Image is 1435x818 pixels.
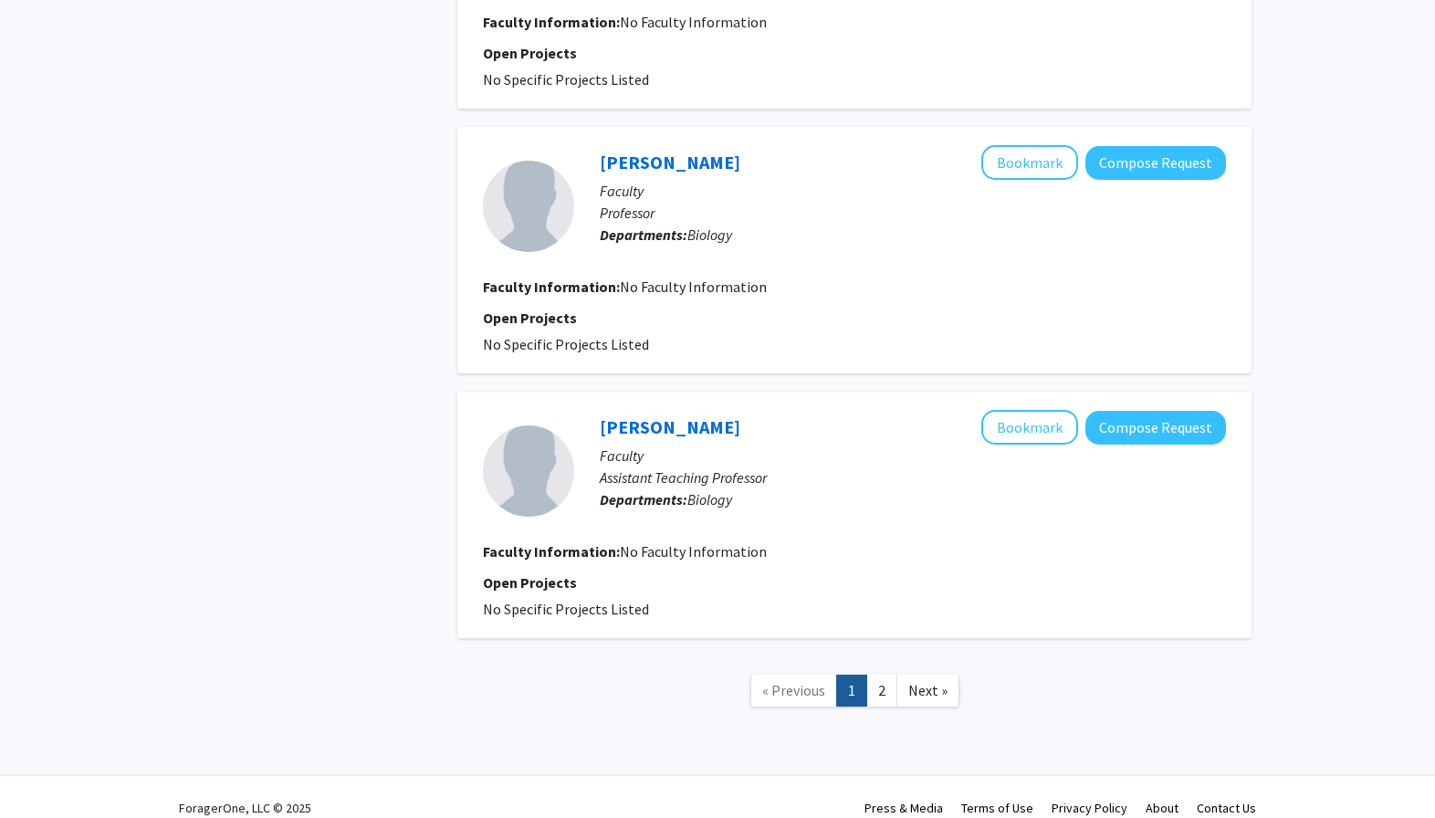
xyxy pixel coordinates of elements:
[483,542,620,561] b: Faculty Information:
[908,681,948,699] span: Next »
[483,13,620,31] b: Faculty Information:
[483,42,1226,64] p: Open Projects
[866,675,897,707] a: 2
[687,225,732,244] span: Biology
[1085,411,1226,445] button: Compose Request to Jerome Ricard
[483,335,649,353] span: No Specific Projects Listed
[762,681,825,699] span: « Previous
[600,180,1226,202] p: Faculty
[600,225,687,244] b: Departments:
[600,151,740,173] a: [PERSON_NAME]
[1197,800,1256,816] a: Contact Us
[687,490,732,509] span: Biology
[896,675,959,707] a: Next
[483,278,620,296] b: Faculty Information:
[483,70,649,89] span: No Specific Projects Listed
[620,542,767,561] span: No Faculty Information
[1085,146,1226,180] button: Compose Request to Jennifer Stanford
[600,415,740,438] a: [PERSON_NAME]
[600,445,1226,467] p: Faculty
[620,13,767,31] span: No Faculty Information
[600,202,1226,224] p: Professor
[483,572,1226,593] p: Open Projects
[620,278,767,296] span: No Faculty Information
[483,307,1226,329] p: Open Projects
[864,800,943,816] a: Press & Media
[1146,800,1178,816] a: About
[483,600,649,618] span: No Specific Projects Listed
[981,145,1078,180] button: Add Jennifer Stanford to Bookmarks
[750,675,837,707] a: Previous Page
[600,490,687,509] b: Departments:
[457,656,1252,730] nav: Page navigation
[961,800,1033,816] a: Terms of Use
[600,467,1226,488] p: Assistant Teaching Professor
[14,736,78,804] iframe: Chat
[981,410,1078,445] button: Add Jerome Ricard to Bookmarks
[836,675,867,707] a: 1
[1052,800,1127,816] a: Privacy Policy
